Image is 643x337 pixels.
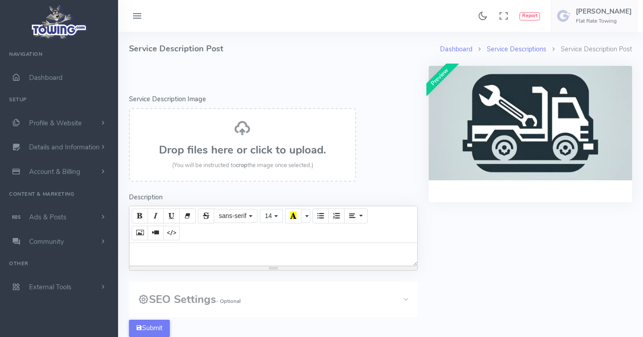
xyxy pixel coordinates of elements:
[519,12,540,20] button: Report
[216,297,241,305] small: - Optional
[29,167,80,176] span: Account & Billing
[129,94,206,104] label: Service Description Image
[132,208,148,223] button: Bold (⌘+B)
[576,8,632,15] h5: [PERSON_NAME]
[236,161,247,169] strong: crop
[29,213,66,222] span: Ads & Posts
[29,73,63,82] span: Dashboard
[29,282,71,292] span: External Tools
[285,208,302,223] button: Recent Color
[129,193,163,203] label: Description
[129,32,440,66] h4: Service Description Post
[219,212,247,219] span: sans-serif
[29,3,90,41] img: logo
[138,293,241,305] h3: SEO Settings
[265,212,272,219] span: 14
[260,209,283,223] button: Font Size
[214,209,257,223] button: Font Family
[179,208,196,223] button: Remove Font Style (⌘+\)
[148,208,164,223] button: Italic (⌘+I)
[487,45,546,54] a: Service Descriptions
[29,237,64,246] span: Community
[148,226,164,240] button: Video
[429,66,632,180] img: Service image
[576,18,632,24] h6: Flat Rate Towing
[29,119,82,128] span: Profile & Website
[129,282,418,317] button: SEO Settings- Optional
[420,58,459,96] span: Preview
[139,144,346,156] h3: Drop files here or click to upload.
[132,226,148,240] button: Picture
[198,208,214,223] button: Strikethrough (⌘+⇧+S)
[301,209,310,223] button: More Color
[546,45,632,55] li: Service Description Post
[344,208,367,223] button: Paragraph
[129,266,417,270] div: resize
[163,208,180,223] button: Underline (⌘+U)
[129,320,170,337] button: Submit
[557,9,571,23] img: user-image
[312,208,329,223] button: Unordered list (⌘+⇧+NUM7)
[440,45,472,54] a: Dashboard
[328,208,345,223] button: Ordered list (⌘+⇧+NUM8)
[163,226,180,240] button: Code View
[172,161,313,169] span: (You will be instructed to the image once selected.)
[29,143,100,152] span: Details and Information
